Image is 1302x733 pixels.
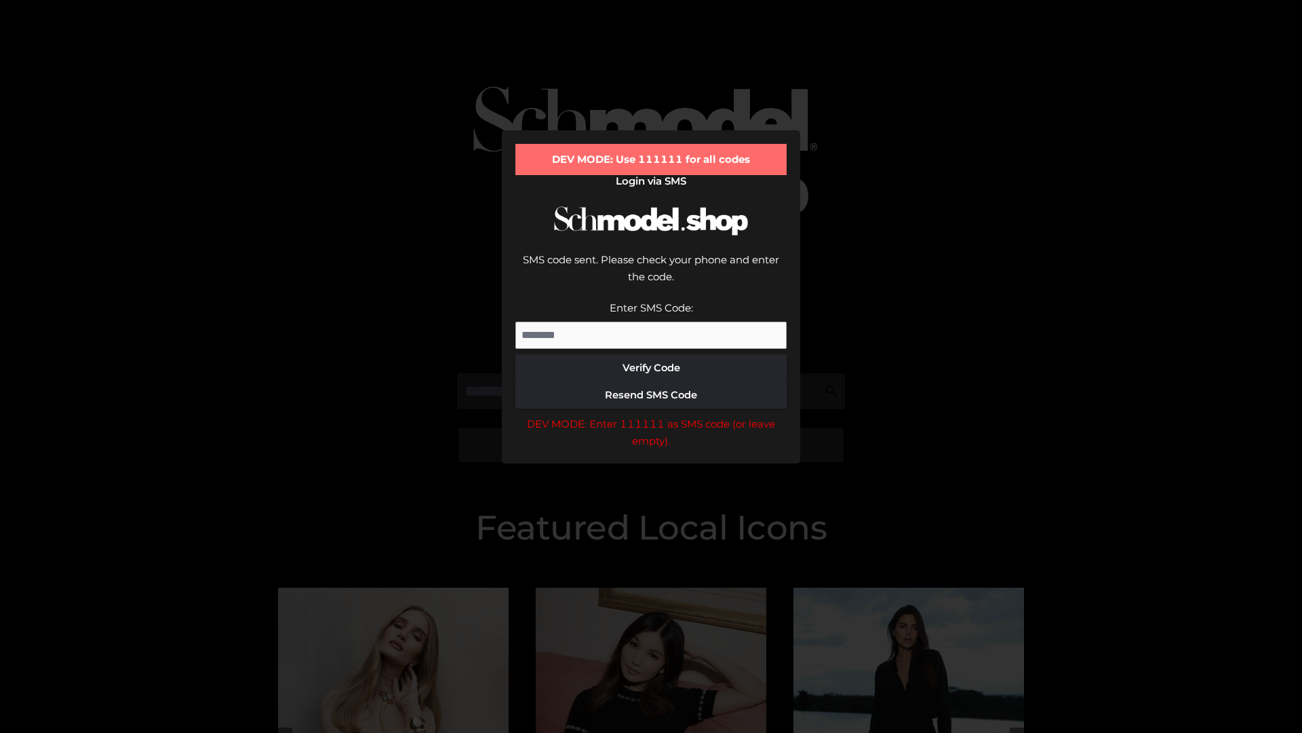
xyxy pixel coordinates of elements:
[610,301,693,314] label: Enter SMS Code:
[515,175,787,187] h2: Login via SMS
[549,194,753,248] img: Schmodel Logo
[515,251,787,299] div: SMS code sent. Please check your phone and enter the code.
[515,144,787,175] div: DEV MODE: Use 111111 for all codes
[515,381,787,409] button: Resend SMS Code
[515,415,787,450] div: DEV MODE: Enter 111111 as SMS code (or leave empty).
[515,354,787,381] button: Verify Code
